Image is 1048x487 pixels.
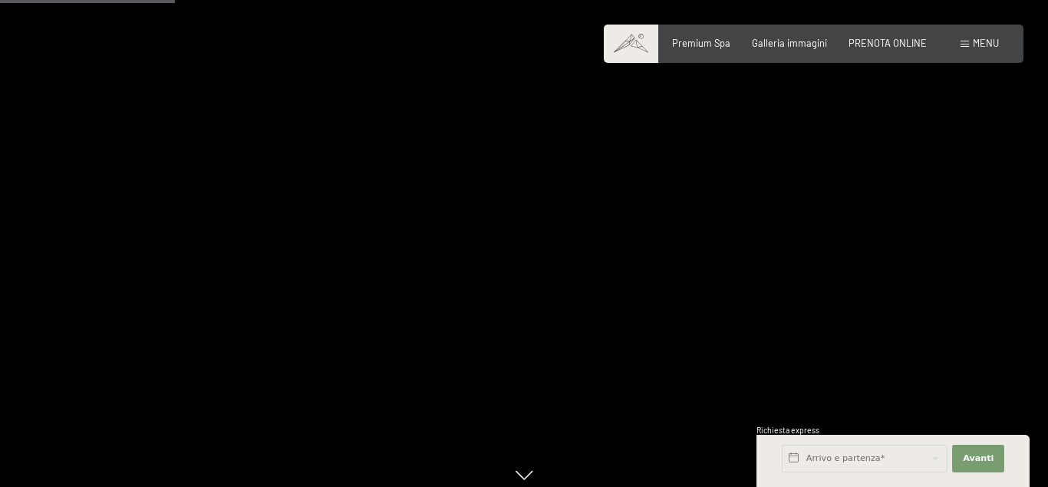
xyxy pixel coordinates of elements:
[963,452,994,465] span: Avanti
[756,426,819,435] span: Richiesta express
[973,37,999,49] span: Menu
[952,445,1004,472] button: Avanti
[672,37,730,49] a: Premium Spa
[849,37,927,49] a: PRENOTA ONLINE
[752,37,827,49] a: Galleria immagini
